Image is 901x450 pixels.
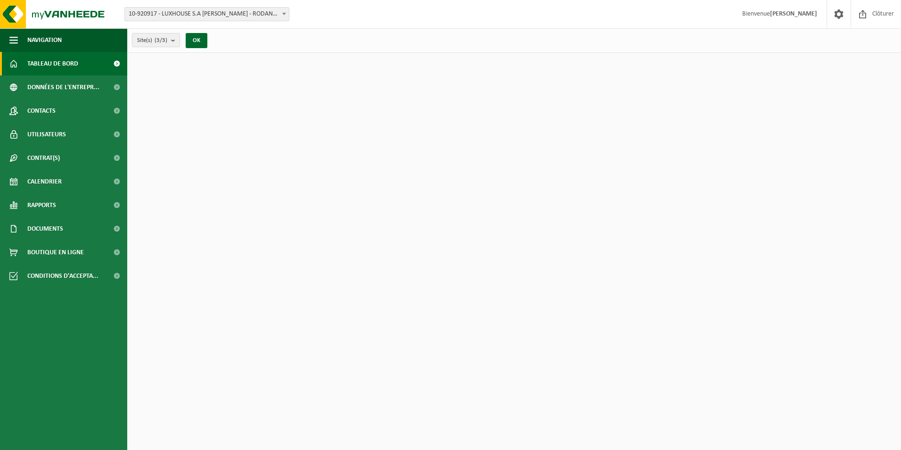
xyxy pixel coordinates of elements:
[155,37,167,43] count: (3/3)
[27,264,98,288] span: Conditions d'accepta...
[27,193,56,217] span: Rapports
[27,170,62,193] span: Calendrier
[770,10,817,17] strong: [PERSON_NAME]
[27,123,66,146] span: Utilisateurs
[27,28,62,52] span: Navigation
[125,8,289,21] span: 10-920917 - LUXHOUSE S.A R.L. - RODANGE
[27,99,56,123] span: Contacts
[27,241,84,264] span: Boutique en ligne
[137,33,167,48] span: Site(s)
[27,75,99,99] span: Données de l'entrepr...
[124,7,289,21] span: 10-920917 - LUXHOUSE S.A R.L. - RODANGE
[132,33,180,47] button: Site(s)(3/3)
[27,217,63,241] span: Documents
[27,146,60,170] span: Contrat(s)
[27,52,78,75] span: Tableau de bord
[186,33,207,48] button: OK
